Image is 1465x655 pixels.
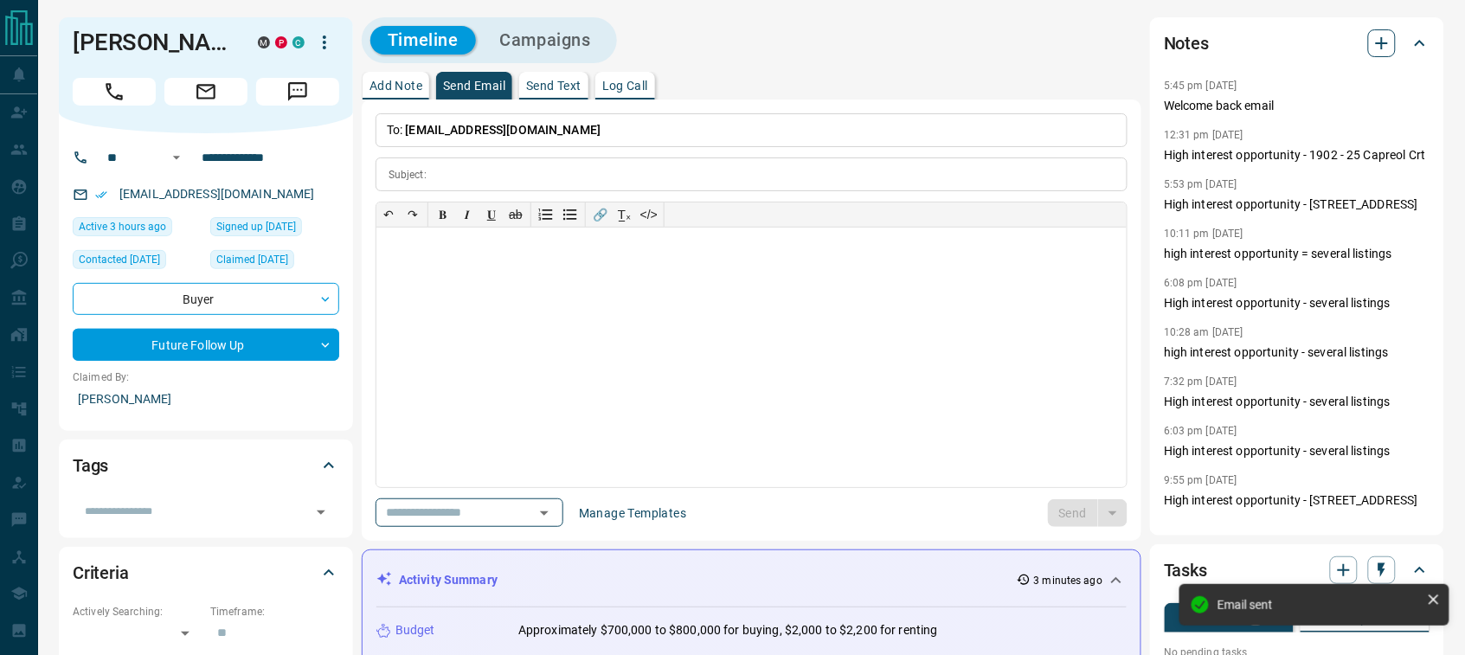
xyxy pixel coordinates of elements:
[1164,146,1430,164] p: High interest opportunity - 1902 - 25 Capreol Crt
[1164,97,1430,115] p: Welcome back email
[292,36,305,48] div: condos.ca
[518,621,938,639] p: Approximately $700,000 to $800,000 for buying, $2,000 to $2,200 for renting
[1218,598,1420,612] div: Email sent
[637,202,661,227] button: </>
[216,218,296,235] span: Signed up [DATE]
[376,202,401,227] button: ↶
[258,36,270,48] div: mrloft.ca
[526,80,582,92] p: Send Text
[73,552,339,594] div: Criteria
[73,283,339,315] div: Buyer
[395,621,435,639] p: Budget
[1164,228,1243,240] p: 10:11 pm [DATE]
[406,123,601,137] span: [EMAIL_ADDRESS][DOMAIN_NAME]
[1164,294,1430,312] p: High interest opportunity - several listings
[73,78,156,106] span: Call
[534,202,558,227] button: Numbered list
[1164,491,1430,510] p: High interest opportunity - [STREET_ADDRESS]
[487,208,496,222] span: 𝐔
[370,26,476,55] button: Timeline
[1164,474,1237,486] p: 9:55 pm [DATE]
[376,113,1128,147] p: To:
[1164,22,1430,64] div: Notes
[455,202,479,227] button: 𝑰
[479,202,504,227] button: 𝐔
[376,564,1127,596] div: Activity Summary3 minutes ago
[73,604,202,620] p: Actively Searching:
[509,208,523,222] s: ab
[431,202,455,227] button: 𝐁
[73,329,339,361] div: Future Follow Up
[1164,442,1430,460] p: High interest opportunity - several listings
[443,80,505,92] p: Send Email
[1164,245,1430,263] p: high interest opportunity = several listings
[119,187,315,201] a: [EMAIL_ADDRESS][DOMAIN_NAME]
[73,385,339,414] p: [PERSON_NAME]
[95,189,107,201] svg: Email Verified
[1164,80,1237,92] p: 5:45 pm [DATE]
[504,202,528,227] button: ab
[1164,523,1237,536] p: 3:48 pm [DATE]
[210,604,339,620] p: Timeframe:
[73,452,108,479] h2: Tags
[1164,277,1237,289] p: 6:08 pm [DATE]
[73,250,202,274] div: Mon Aug 04 2025
[1164,29,1209,57] h2: Notes
[216,251,288,268] span: Claimed [DATE]
[1164,556,1207,584] h2: Tasks
[73,217,202,241] div: Sat Sep 13 2025
[369,80,422,92] p: Add Note
[79,218,166,235] span: Active 3 hours ago
[1164,425,1237,437] p: 6:03 pm [DATE]
[309,500,333,524] button: Open
[210,250,339,274] div: Fri Jul 29 2022
[1164,376,1237,388] p: 7:32 pm [DATE]
[569,499,697,527] button: Manage Templates
[1164,178,1237,190] p: 5:53 pm [DATE]
[73,29,232,56] h1: [PERSON_NAME]
[73,445,339,486] div: Tags
[1048,499,1128,527] div: split button
[399,571,498,589] p: Activity Summary
[73,559,129,587] h2: Criteria
[532,501,556,525] button: Open
[275,36,287,48] div: property.ca
[558,202,582,227] button: Bullet list
[79,251,160,268] span: Contacted [DATE]
[73,369,339,385] p: Claimed By:
[1164,129,1243,141] p: 12:31 pm [DATE]
[166,147,187,168] button: Open
[389,167,427,183] p: Subject:
[401,202,425,227] button: ↷
[256,78,339,106] span: Message
[602,80,648,92] p: Log Call
[483,26,608,55] button: Campaigns
[588,202,613,227] button: 🔗
[1164,344,1430,362] p: high interest opportunity - several listings
[164,78,247,106] span: Email
[1164,393,1430,411] p: High interest opportunity - several listings
[1034,573,1102,588] p: 3 minutes ago
[613,202,637,227] button: T̲ₓ
[210,217,339,241] div: Thu Jul 28 2022
[1164,196,1430,214] p: High interest opportunity - [STREET_ADDRESS]
[1164,326,1243,338] p: 10:28 am [DATE]
[1164,549,1430,591] div: Tasks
